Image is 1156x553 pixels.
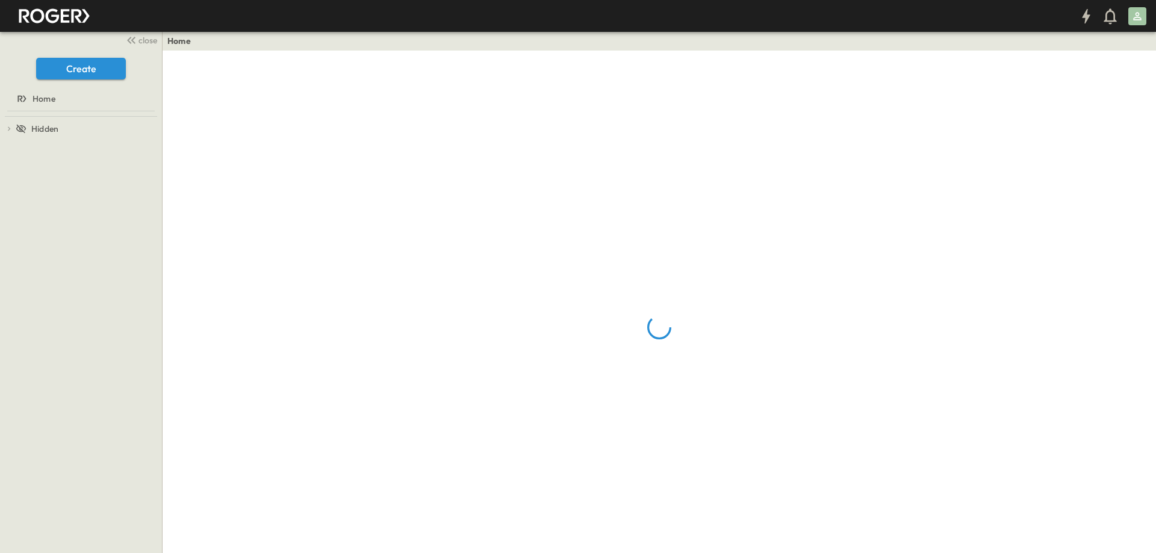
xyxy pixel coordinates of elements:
[138,34,157,46] span: close
[31,123,58,135] span: Hidden
[33,93,55,105] span: Home
[167,35,198,47] nav: breadcrumbs
[167,35,191,47] a: Home
[2,90,157,107] a: Home
[36,58,126,79] button: Create
[121,31,160,48] button: close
